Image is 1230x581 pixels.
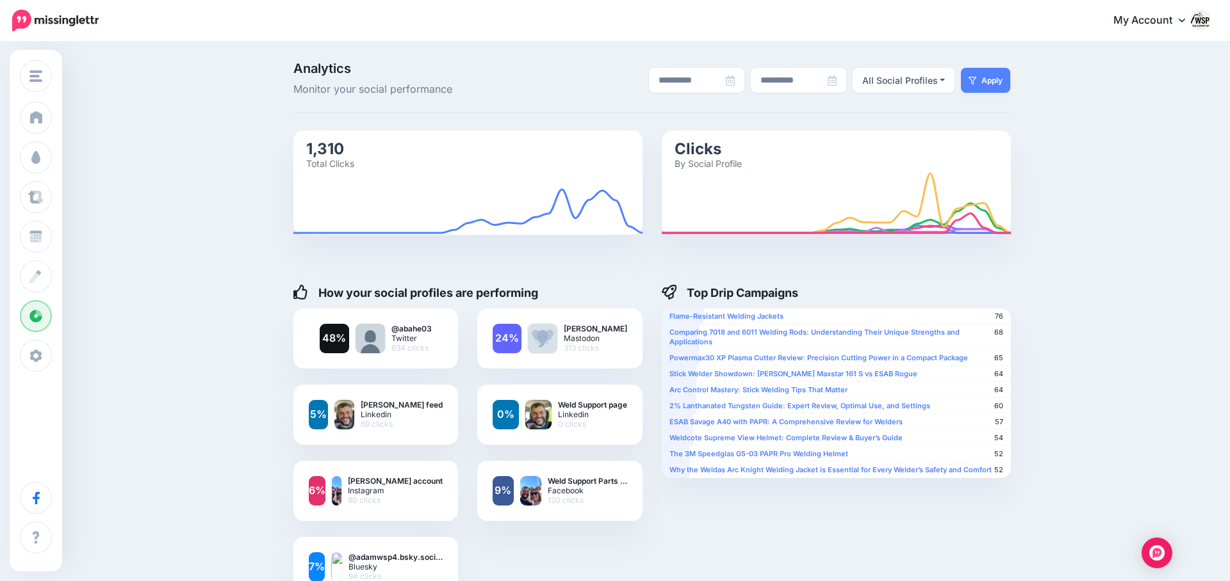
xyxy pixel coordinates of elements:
[493,400,519,429] a: 0%
[293,285,539,300] h4: How your social profiles are performing
[348,552,443,562] b: @adamwsp4.bsky.soci…
[669,465,992,474] b: Why the Weldas Arc Knight Welding Jacket is Essential for Every Welder’s Safety and Comfort
[1101,5,1211,36] a: My Account
[525,400,552,429] img: 1748492790208-88817.png
[669,433,903,442] b: Weldcote Supreme View Helmet: Complete Review & Buyer’s Guide
[994,401,1003,411] span: 60
[309,400,329,429] a: 5%
[528,324,557,353] img: missing-88826.png
[306,157,354,168] text: Total Clicks
[293,62,520,75] span: Analytics
[391,343,432,353] span: 634 clicks
[994,465,1003,475] span: 52
[675,157,742,168] text: By Social Profile
[1142,537,1172,568] div: Open Intercom Messenger
[669,328,960,346] b: Comparing 7018 and 6011 Welding Rods: Understanding Their Unique Strengths and Applications
[391,324,432,333] b: @abahe03
[493,476,514,505] a: 9%
[12,10,99,31] img: Missinglettr
[669,353,968,362] b: Powermax30 XP Plasma Cutter Review: Precision Cutting Power in a Compact Package
[564,343,627,353] span: 313 clicks
[994,385,1003,395] span: 64
[493,324,521,353] a: 24%
[675,139,721,157] text: Clicks
[293,81,520,98] span: Monitor your social performance
[564,333,627,343] span: Mastodon
[558,400,627,410] b: Weld Support page
[994,449,1003,459] span: 52
[356,324,385,353] img: default_profile-88825.png
[348,571,443,581] span: 94 clicks
[306,139,344,157] text: 1,310
[995,417,1003,427] span: 57
[558,410,627,419] span: Linkedin
[662,285,799,300] h4: Top Drip Campaigns
[361,400,443,410] b: [PERSON_NAME] feed
[348,476,443,486] b: [PERSON_NAME] account
[853,68,955,93] button: All Social Profiles
[361,419,443,429] span: 69 clicks
[29,70,42,82] img: menu.png
[994,369,1003,379] span: 64
[348,486,443,495] span: Instagram
[669,369,917,378] b: Stick Welder Showdown: [PERSON_NAME] Maxstar 161 S vs ESAB Rogue
[309,476,325,505] a: 6%
[361,410,443,419] span: Linkedin
[520,476,541,505] img: .png-88809
[669,401,930,410] b: 2% Lanthanated Tungsten Guide: Expert Review, Optimal Use, and Settings
[334,400,354,429] img: 1748492790208-88817.png
[348,495,443,505] span: 80 clicks
[320,324,349,353] a: 48%
[669,312,783,321] b: Flame-Resistant Welding Jackets
[995,312,1003,321] span: 76
[669,449,848,458] b: The 3M Speedglas G5-03 PAPR Pro Welding Helmet
[548,486,627,495] span: Facebook
[669,385,848,394] b: Arc Control Mastery: Stick Welding Tips That Matter
[994,353,1003,363] span: 65
[862,73,938,88] div: All Social Profiles
[391,333,432,343] span: Twitter
[994,328,1003,337] span: 68
[332,476,342,505] img: .png-88810
[558,419,627,429] span: 0 clicks
[548,495,627,505] span: 120 clicks
[961,68,1010,93] button: Apply
[564,324,627,333] b: [PERSON_NAME]
[994,433,1003,443] span: 54
[669,417,903,426] b: ESAB Savage A40 with PAPR: A Comprehensive Review for Welders
[348,562,443,571] span: Bluesky
[548,476,627,486] b: Weld Support Parts …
